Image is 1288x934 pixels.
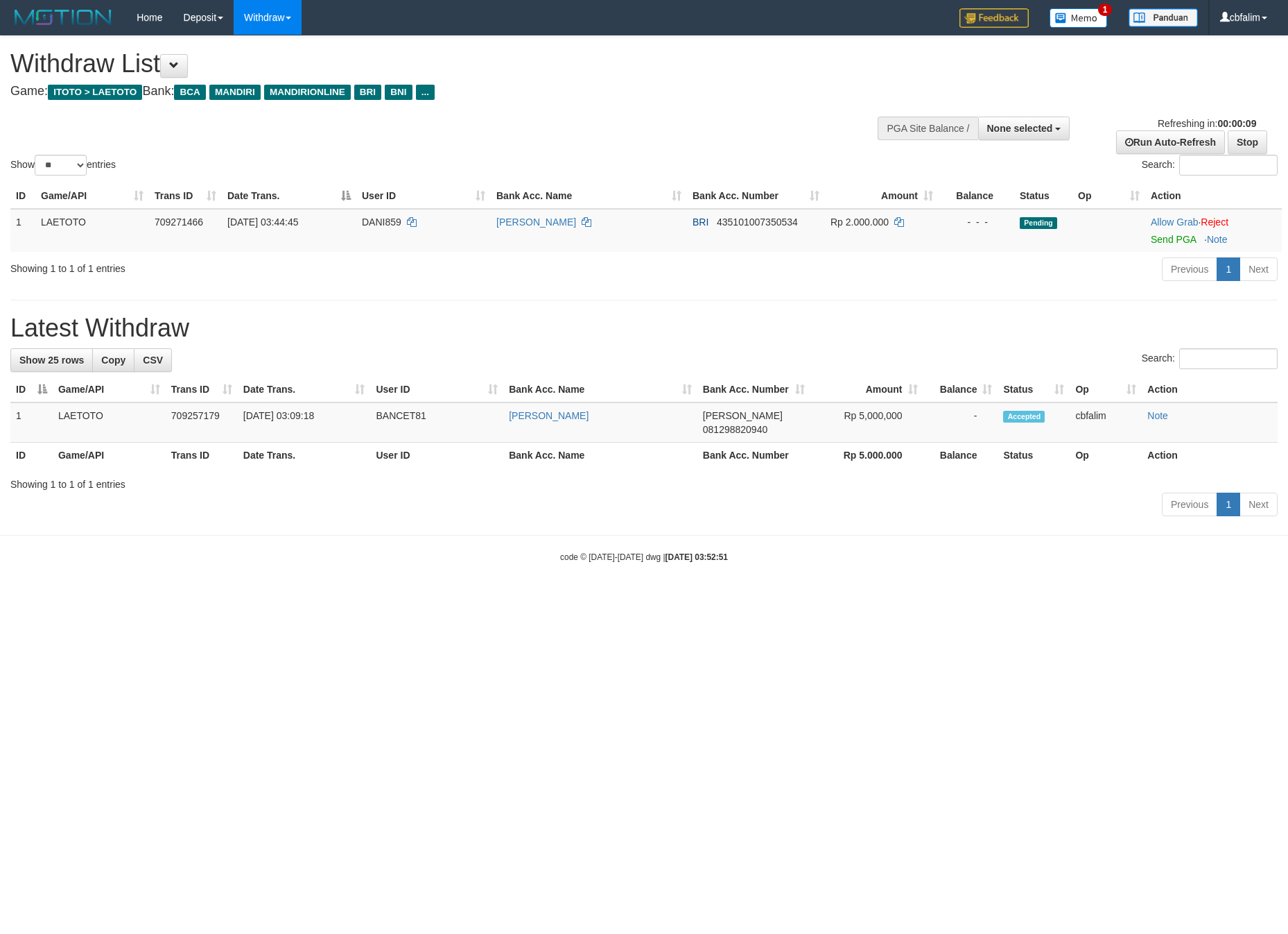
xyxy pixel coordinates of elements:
[1142,377,1278,402] th: Action
[1070,443,1142,468] th: Op
[10,85,845,99] h4: Game: Bank:
[1020,217,1057,229] span: Pending
[1142,443,1278,468] th: Action
[491,183,687,209] th: Bank Acc. Name: activate to sort column ascending
[174,85,205,100] span: BCA
[370,443,503,468] th: User ID
[10,50,845,78] h1: Withdraw List
[1162,493,1217,516] a: Previous
[959,8,1029,28] img: Feedback.jpg
[687,183,825,209] th: Bank Acc. Number: activate to sort column ascending
[1014,183,1072,209] th: Status
[416,85,435,100] span: ...
[1179,155,1278,176] input: Search:
[1201,216,1228,228] a: Reject
[1072,183,1145,209] th: Op: activate to sort column ascending
[1158,118,1256,129] span: Refreshing in:
[10,314,1278,342] h1: Latest Withdraw
[143,355,163,366] span: CSV
[1207,234,1228,245] a: Note
[92,348,134,372] a: Copy
[10,472,1278,491] div: Showing 1 to 1 of 1 entries
[560,552,728,562] small: code © [DATE]-[DATE] dwg |
[1050,8,1108,28] img: Button%20Memo.svg
[356,183,491,209] th: User ID: activate to sort column ascending
[503,443,697,468] th: Bank Acc. Name
[149,183,222,209] th: Trans ID: activate to sort column ascending
[496,216,576,228] a: [PERSON_NAME]
[238,377,371,402] th: Date Trans.: activate to sort column ascending
[209,85,261,100] span: MANDIRI
[697,377,810,402] th: Bank Acc. Number: activate to sort column ascending
[1239,493,1278,516] a: Next
[810,402,923,443] td: Rp 5,000,000
[1098,3,1113,16] span: 1
[10,348,93,372] a: Show 25 rows
[1162,257,1217,281] a: Previous
[1070,402,1142,443] td: cbfalim
[10,7,116,28] img: MOTION_logo.png
[19,355,84,366] span: Show 25 rows
[923,377,998,402] th: Balance: activate to sort column ascending
[10,155,116,176] label: Show entries
[35,209,149,252] td: LAETOTO
[238,443,371,468] th: Date Trans.
[923,402,998,443] td: -
[1070,377,1142,402] th: Op: activate to sort column ascending
[665,552,728,562] strong: [DATE] 03:52:51
[693,216,708,228] span: BRI
[717,216,798,228] span: Copy 435101007350534 to clipboard
[830,216,889,228] span: Rp 2.000.000
[166,402,238,443] td: 709257179
[1239,257,1278,281] a: Next
[370,402,503,443] td: BANCET81
[1116,130,1225,154] a: Run Auto-Refresh
[509,410,589,421] a: [PERSON_NAME]
[878,117,977,140] div: PGA Site Balance /
[48,85,142,100] span: ITOTO > LAETOTO
[1151,216,1201,228] span: ·
[227,216,298,228] span: [DATE] 03:44:45
[1151,234,1196,245] a: Send PGA
[1129,8,1198,27] img: panduan.png
[1228,130,1267,154] a: Stop
[385,85,412,100] span: BNI
[939,183,1014,209] th: Balance
[1217,118,1256,129] strong: 00:00:09
[1179,348,1278,369] input: Search:
[10,377,53,402] th: ID: activate to sort column descending
[10,183,35,209] th: ID
[10,443,53,468] th: ID
[825,183,939,209] th: Amount: activate to sort column ascending
[10,402,53,443] td: 1
[166,443,238,468] th: Trans ID
[923,443,998,468] th: Balance
[1217,257,1240,281] a: 1
[53,402,166,443] td: LAETOTO
[362,216,401,228] span: DANI859
[53,377,166,402] th: Game/API: activate to sort column ascending
[978,117,1070,140] button: None selected
[10,256,526,275] div: Showing 1 to 1 of 1 entries
[810,443,923,468] th: Rp 5.000.000
[155,216,203,228] span: 709271466
[354,85,381,100] span: BRI
[998,443,1070,468] th: Status
[222,183,356,209] th: Date Trans.: activate to sort column descending
[1151,216,1198,228] a: Allow Grab
[503,377,697,402] th: Bank Acc. Name: activate to sort column ascending
[1142,348,1278,369] label: Search:
[264,85,351,100] span: MANDIRIONLINE
[35,155,87,176] select: Showentries
[998,377,1070,402] th: Status: activate to sort column ascending
[987,123,1053,134] span: None selected
[1145,183,1282,209] th: Action
[35,183,149,209] th: Game/API: activate to sort column ascending
[370,377,503,402] th: User ID: activate to sort column ascending
[166,377,238,402] th: Trans ID: activate to sort column ascending
[1142,155,1278,176] label: Search:
[1145,209,1282,252] td: ·
[1147,410,1168,421] a: Note
[134,348,172,372] a: CSV
[703,424,767,435] span: Copy 081298820940 to clipboard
